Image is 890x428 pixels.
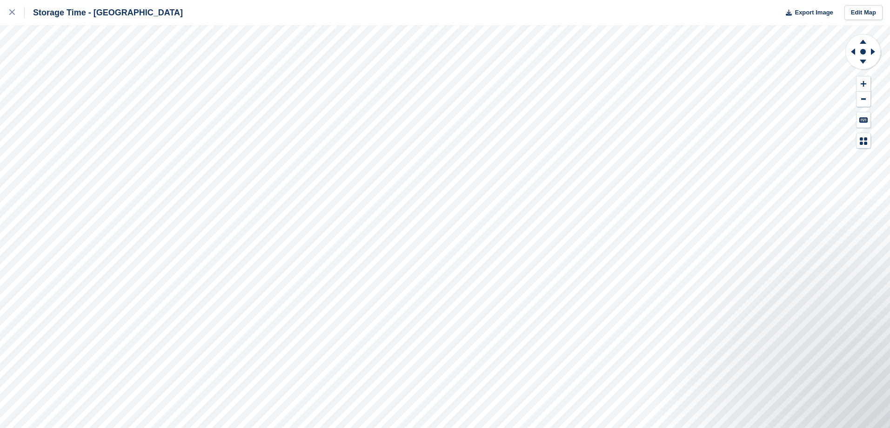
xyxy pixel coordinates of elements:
[857,92,870,107] button: Zoom Out
[857,76,870,92] button: Zoom In
[780,5,833,20] button: Export Image
[857,133,870,149] button: Map Legend
[795,8,833,17] span: Export Image
[844,5,883,20] a: Edit Map
[25,7,183,18] div: Storage Time - [GEOGRAPHIC_DATA]
[857,112,870,128] button: Keyboard Shortcuts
